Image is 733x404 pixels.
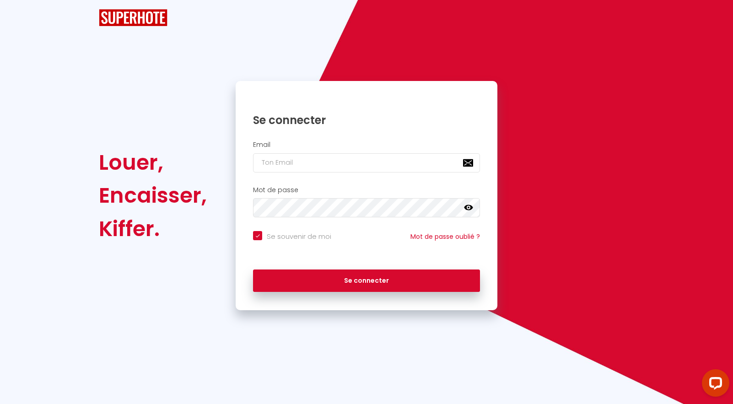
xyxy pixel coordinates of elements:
div: Kiffer. [99,212,207,245]
h2: Mot de passe [253,186,480,194]
iframe: LiveChat chat widget [695,366,733,404]
h1: Se connecter [253,113,480,127]
input: Ton Email [253,153,480,172]
h2: Email [253,141,480,149]
button: Se connecter [253,269,480,292]
img: SuperHote logo [99,9,167,26]
div: Encaisser, [99,179,207,212]
div: Louer, [99,146,207,179]
a: Mot de passe oublié ? [410,232,480,241]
